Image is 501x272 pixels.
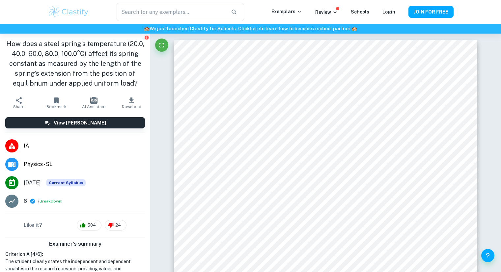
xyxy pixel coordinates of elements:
a: Schools [351,9,369,14]
span: Download [122,104,141,109]
button: Download [113,94,150,112]
img: AI Assistant [90,97,97,104]
input: Search for any exemplars... [117,3,225,21]
h6: Criterion A [ 4 / 6 ]: [5,251,145,258]
span: AI Assistant [82,104,106,109]
a: Login [382,9,395,14]
h6: View [PERSON_NAME] [54,119,106,126]
p: Exemplars [271,8,302,15]
a: here [250,26,260,31]
p: 6 [24,197,27,205]
span: 🏫 [144,26,150,31]
button: View [PERSON_NAME] [5,117,145,128]
button: JOIN FOR FREE [408,6,454,18]
h6: We just launched Clastify for Schools. Click to learn how to become a school partner. [1,25,500,32]
button: AI Assistant [75,94,113,112]
button: Help and Feedback [481,249,494,262]
span: 504 [84,222,99,229]
h1: How does a steel spring’s temperature (20.0, 40.0, 60.0, 80.0, 100.0°C) affect its spring constan... [5,39,145,88]
div: 24 [105,220,126,231]
span: Current Syllabus [46,179,86,186]
h6: Like it? [24,221,42,229]
span: IA [24,142,145,150]
span: Bookmark [46,104,67,109]
span: ( ) [38,198,63,204]
span: 🏫 [351,26,357,31]
span: 24 [112,222,125,229]
span: [DATE] [24,179,41,187]
button: Breakdown [40,198,61,204]
span: Physics - SL [24,160,145,168]
button: Fullscreen [155,39,168,52]
button: Report issue [144,35,149,40]
h6: Examiner's summary [3,240,148,248]
div: 504 [77,220,101,231]
button: Bookmark [38,94,75,112]
div: This exemplar is based on the current syllabus. Feel free to refer to it for inspiration/ideas wh... [46,179,86,186]
span: Share [13,104,24,109]
img: Clastify logo [48,5,90,18]
p: Review [315,9,338,16]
